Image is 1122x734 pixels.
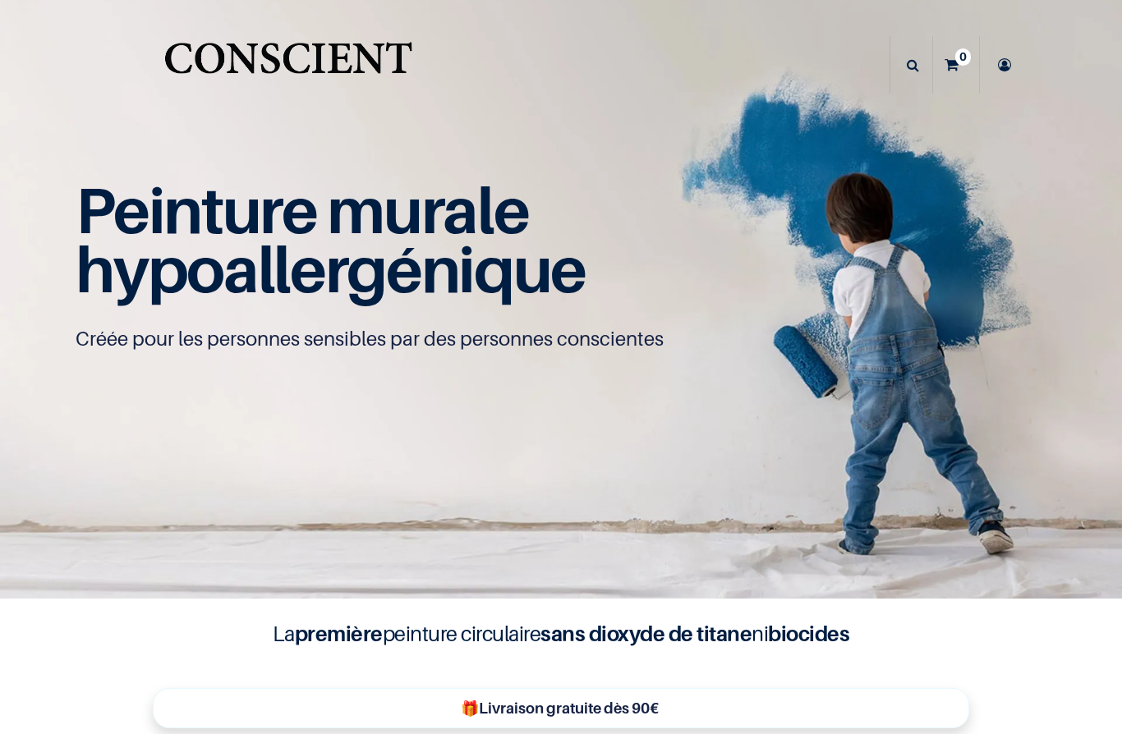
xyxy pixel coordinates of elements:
[295,621,383,646] b: première
[1037,628,1115,705] iframe: Tidio Chat
[933,36,979,94] a: 0
[76,172,528,248] span: Peinture murale
[161,33,415,98] a: Logo of Conscient
[161,33,415,98] img: Conscient
[232,618,890,649] h4: La peinture circulaire ni
[955,48,971,65] sup: 0
[76,326,1046,352] p: Créée pour les personnes sensibles par des personnes conscientes
[540,621,752,646] b: sans dioxyde de titane
[461,700,659,717] b: 🎁Livraison gratuite dès 90€
[76,231,586,307] span: hypoallergénique
[768,621,849,646] b: biocides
